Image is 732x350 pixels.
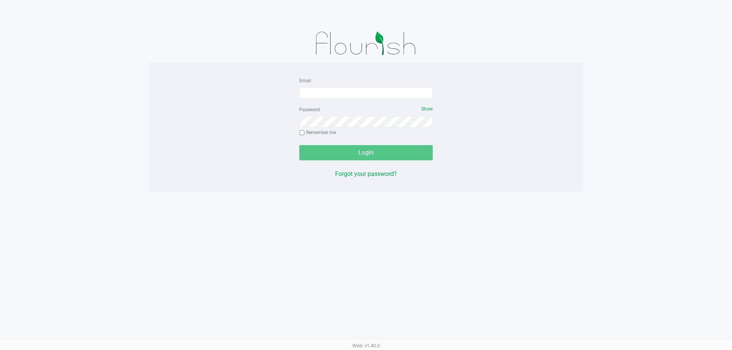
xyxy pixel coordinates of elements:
label: Password [299,106,320,113]
label: Remember me [299,129,336,136]
span: Web: v1.40.0 [352,343,380,348]
button: Forgot your password? [335,169,397,179]
label: Email [299,77,311,84]
input: Remember me [299,130,305,136]
span: Show [421,106,433,112]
